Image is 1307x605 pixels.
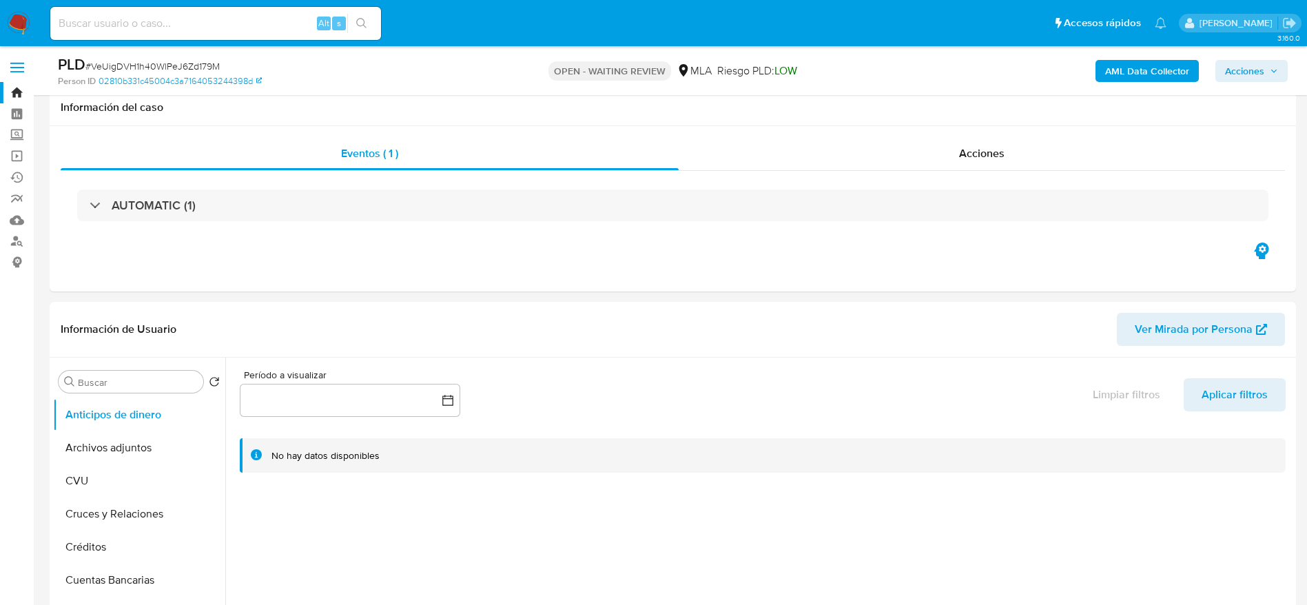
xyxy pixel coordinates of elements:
button: AML Data Collector [1095,60,1199,82]
b: Person ID [58,75,96,88]
p: OPEN - WAITING REVIEW [548,61,671,81]
button: CVU [53,464,225,498]
button: Volver al orden por defecto [209,376,220,391]
span: Riesgo PLD: [717,63,797,79]
span: Accesos rápidos [1064,16,1141,30]
span: LOW [774,63,797,79]
h1: Información del caso [61,101,1285,114]
button: search-icon [347,14,375,33]
b: PLD [58,53,85,75]
span: Acciones [959,145,1005,161]
button: Buscar [64,376,75,387]
span: Acciones [1225,60,1264,82]
button: Archivos adjuntos [53,431,225,464]
input: Buscar [78,376,198,389]
span: Ver Mirada por Persona [1135,313,1253,346]
a: Salir [1282,16,1297,30]
button: Cuentas Bancarias [53,564,225,597]
span: # VeUigDVH1h40WlPeJ6Zd179M [85,59,220,73]
input: Buscar usuario o caso... [50,14,381,32]
div: AUTOMATIC (1) [77,189,1268,221]
button: Acciones [1215,60,1288,82]
h1: Información de Usuario [61,322,176,336]
span: Alt [318,17,329,30]
b: AML Data Collector [1105,60,1189,82]
button: Anticipos de dinero [53,398,225,431]
span: s [337,17,341,30]
button: Ver Mirada por Persona [1117,313,1285,346]
h3: AUTOMATIC (1) [112,198,196,213]
button: Créditos [53,531,225,564]
div: MLA [677,63,712,79]
p: elaine.mcfarlane@mercadolibre.com [1200,17,1277,30]
a: 02810b331c45004c3a7164053244398d [99,75,262,88]
button: Cruces y Relaciones [53,498,225,531]
a: Notificaciones [1155,17,1166,29]
span: Eventos ( 1 ) [341,145,398,161]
